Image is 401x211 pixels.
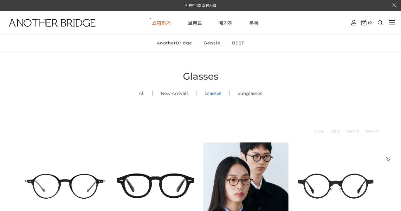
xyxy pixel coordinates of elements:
[230,82,270,104] a: Sunglasses
[346,128,359,135] a: 낮은가격
[365,128,378,135] a: 높은가격
[378,20,383,25] img: search
[153,82,197,104] a: New Arrivals
[218,11,233,34] a: 매거진
[366,20,373,25] span: (0)
[351,20,356,25] img: cart
[197,82,229,104] a: Glasses
[361,20,373,25] a: (0)
[198,35,226,51] a: Genzie
[361,20,366,25] img: cart
[330,128,340,135] a: 상품명
[183,70,218,82] span: Glasses
[9,19,95,27] img: logo
[314,128,324,135] a: 신상품
[152,11,171,34] a: 쇼핑하기
[249,11,259,34] a: 룩북
[227,35,249,51] a: BEST
[185,3,216,8] a: 간편한 1초 회원가입
[3,19,63,42] a: logo
[152,35,197,51] a: AnotherBridge
[131,82,152,104] a: All
[188,11,202,34] a: 브랜드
